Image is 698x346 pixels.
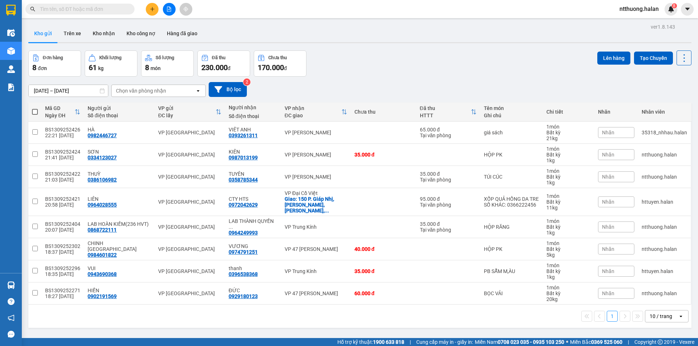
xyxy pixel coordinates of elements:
[484,224,539,230] div: HỘP RĂNG
[141,50,194,77] button: Số lượng8món
[420,113,471,118] div: HTTT
[197,50,250,77] button: Đã thu230.000đ
[484,105,539,111] div: Tên món
[158,246,221,252] div: VP [GEOGRAPHIC_DATA]
[607,311,618,322] button: 1
[158,174,221,180] div: VP [GEOGRAPHIC_DATA]
[642,224,687,230] div: ntthuong.halan
[229,230,258,236] div: 0964249993
[88,105,151,111] div: Người gửi
[229,177,258,183] div: 0358785344
[602,199,614,205] span: Nhãn
[678,313,684,319] svg: open
[546,268,591,274] div: Bất kỳ
[45,113,75,118] div: Ngày ĐH
[88,155,117,160] div: 0334123027
[116,87,166,94] div: Chọn văn phòng nhận
[285,224,347,230] div: VP Trung Kính
[546,285,591,290] div: 1 món
[642,199,687,205] div: httuyen.halan
[354,109,413,115] div: Chưa thu
[88,293,117,299] div: 0902191569
[32,63,36,72] span: 8
[45,171,80,177] div: BS1309252422
[570,338,622,346] span: Miền Bắc
[597,52,630,65] button: Lên hàng
[158,152,221,158] div: VP [GEOGRAPHIC_DATA]
[285,196,347,213] div: Giao: 150 P. Giáp Nhị, Thịnh Liệt, Hoàng Mai, Hà Nội 100000, Việt Nam
[337,338,404,346] span: Hỗ trợ kỹ thuật:
[229,288,277,293] div: ĐỨC
[98,65,104,71] span: kg
[243,78,250,86] sup: 2
[420,202,477,208] div: Tại văn phòng
[229,265,277,271] div: thanh
[566,341,568,343] span: ⚪️
[546,230,591,236] div: 1 kg
[634,52,673,65] button: Tạo Chuyến
[8,314,15,321] span: notification
[642,109,687,115] div: Nhân viên
[45,271,80,277] div: 18:35 [DATE]
[546,130,591,135] div: Bất kỳ
[8,331,15,338] span: message
[229,202,258,208] div: 0972042629
[158,290,221,296] div: VP [GEOGRAPHIC_DATA]
[420,171,477,177] div: 35.000 đ
[158,268,221,274] div: VP [GEOGRAPHIC_DATA]
[201,63,228,72] span: 230.000
[373,339,404,345] strong: 1900 633 818
[546,193,591,199] div: 1 món
[484,202,539,208] div: SỐ KHÁC: 0366222456
[45,105,75,111] div: Mã GD
[29,85,108,97] input: Select a date range.
[484,113,539,118] div: Ghi chú
[8,298,15,305] span: question-circle
[546,290,591,296] div: Bất kỳ
[28,50,81,77] button: Đơn hàng8đơn
[229,149,277,155] div: KIÊN
[7,29,15,37] img: warehouse-icon
[268,55,287,60] div: Chưa thu
[87,25,121,42] button: Kho nhận
[420,221,477,227] div: 35.000 đ
[285,152,347,158] div: VP [PERSON_NAME]
[99,55,121,60] div: Khối lượng
[89,63,97,72] span: 61
[546,158,591,163] div: 1 kg
[484,152,539,158] div: HỘP PK
[155,102,225,122] th: Toggle SortBy
[420,177,477,183] div: Tại văn phòng
[281,102,351,122] th: Toggle SortBy
[6,5,16,16] img: logo-vxr
[285,105,341,111] div: VP nhận
[650,313,672,320] div: 10 / trang
[602,268,614,274] span: Nhãn
[158,130,221,135] div: VP [GEOGRAPHIC_DATA]
[7,281,15,289] img: warehouse-icon
[229,113,277,119] div: Số điện thoại
[229,105,277,110] div: Người nhận
[40,5,126,13] input: Tìm tên, số ĐT hoặc mã đơn
[673,3,675,8] span: 8
[546,262,591,268] div: 1 món
[183,7,188,12] span: aim
[498,339,564,345] strong: 0708 023 035 - 0935 103 250
[484,268,539,274] div: PB SẪM M,ÀU
[229,171,277,177] div: TUYÊN
[602,130,614,135] span: Nhãn
[602,174,614,180] span: Nhãn
[546,274,591,280] div: 1 kg
[416,102,480,122] th: Toggle SortBy
[45,265,80,271] div: BS1309252296
[88,177,117,183] div: 0386106982
[146,3,159,16] button: plus
[602,224,614,230] span: Nhãn
[58,25,87,42] button: Trên xe
[45,243,80,249] div: BS1309252302
[158,113,216,118] div: ĐC lấy
[354,152,413,158] div: 35.000 đ
[30,7,35,12] span: search
[229,155,258,160] div: 0987013199
[229,218,277,230] div: LAB THÀNH QUYỀN (auto 180tk)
